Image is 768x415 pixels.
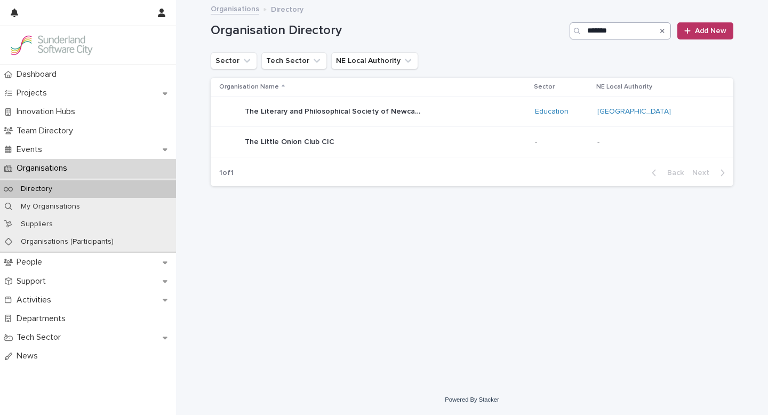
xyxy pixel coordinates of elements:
p: Directory [271,3,303,14]
p: - [597,138,716,147]
span: Next [692,169,716,177]
p: News [12,351,46,361]
a: Organisations [211,2,259,14]
p: People [12,257,51,267]
button: Back [643,168,688,178]
tr: The Literary and Philosophical Society of NewcastleThe Literary and Philosophical Society of Newc... [211,97,733,127]
p: Tech Sector [12,332,69,342]
p: Support [12,276,54,286]
p: My Organisations [12,202,89,211]
p: Suppliers [12,220,61,229]
p: Dashboard [12,69,65,79]
p: 1 of 1 [211,160,242,186]
p: Directory [12,185,61,194]
p: - [535,138,589,147]
a: Add New [677,22,733,39]
p: Sector [534,81,555,93]
input: Search [570,22,671,39]
p: Organisations (Participants) [12,237,122,246]
p: Departments [12,314,74,324]
tr: The Little Onion Club CICThe Little Onion Club CIC -- [211,127,733,157]
img: Kay6KQejSz2FjblR6DWv [9,35,94,56]
button: Sector [211,52,257,69]
p: Events [12,145,51,155]
p: Organisation Name [219,81,279,93]
span: Back [661,169,684,177]
h1: Organisation Directory [211,23,565,38]
p: The Little Onion Club CIC [245,135,337,147]
a: Education [535,107,569,116]
p: Projects [12,88,55,98]
p: Innovation Hubs [12,107,84,117]
a: Powered By Stacker [445,396,499,403]
p: The Literary and Philosophical Society of Newcastle [245,105,425,116]
button: NE Local Authority [331,52,418,69]
p: Activities [12,295,60,305]
p: Organisations [12,163,76,173]
button: Tech Sector [261,52,327,69]
p: NE Local Authority [596,81,652,93]
button: Next [688,168,733,178]
span: Add New [695,27,726,35]
p: Team Directory [12,126,82,136]
a: [GEOGRAPHIC_DATA] [597,107,671,116]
